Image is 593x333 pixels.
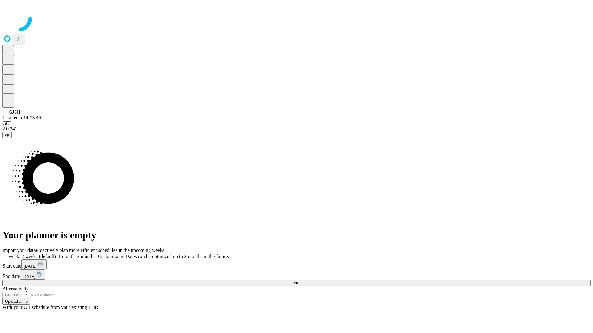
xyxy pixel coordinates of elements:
[5,133,9,137] span: @
[98,254,125,259] span: Custom range
[2,259,591,269] div: Start date
[21,259,47,269] button: [DATE]
[2,229,591,241] h1: Your planner is empty
[2,115,41,120] span: Last fetch: 14:53:49
[77,254,95,259] span: 3 months
[2,132,12,138] button: @
[22,274,35,279] span: [DATE]
[2,305,98,310] span: With your OR schedule from your existing EHR
[58,254,75,259] span: 1 month
[22,254,56,259] span: 2 weeks (default)
[36,248,166,253] span: Proactively plan more efficient schedules in the upcoming weeks.
[125,254,229,259] span: Dates can be optimized up to 3 months in the future.
[9,109,20,115] span: GJSH
[2,286,28,291] span: Alternatively
[2,298,30,305] button: Upload a file
[24,264,37,269] span: [DATE]
[2,280,591,286] button: Fetch
[2,248,36,253] span: Import your data
[2,121,591,126] div: GEI
[20,269,45,280] button: [DATE]
[5,254,19,259] span: 1 week
[2,269,591,280] div: End date
[2,126,591,132] div: 2.0.241
[291,281,301,285] span: Fetch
